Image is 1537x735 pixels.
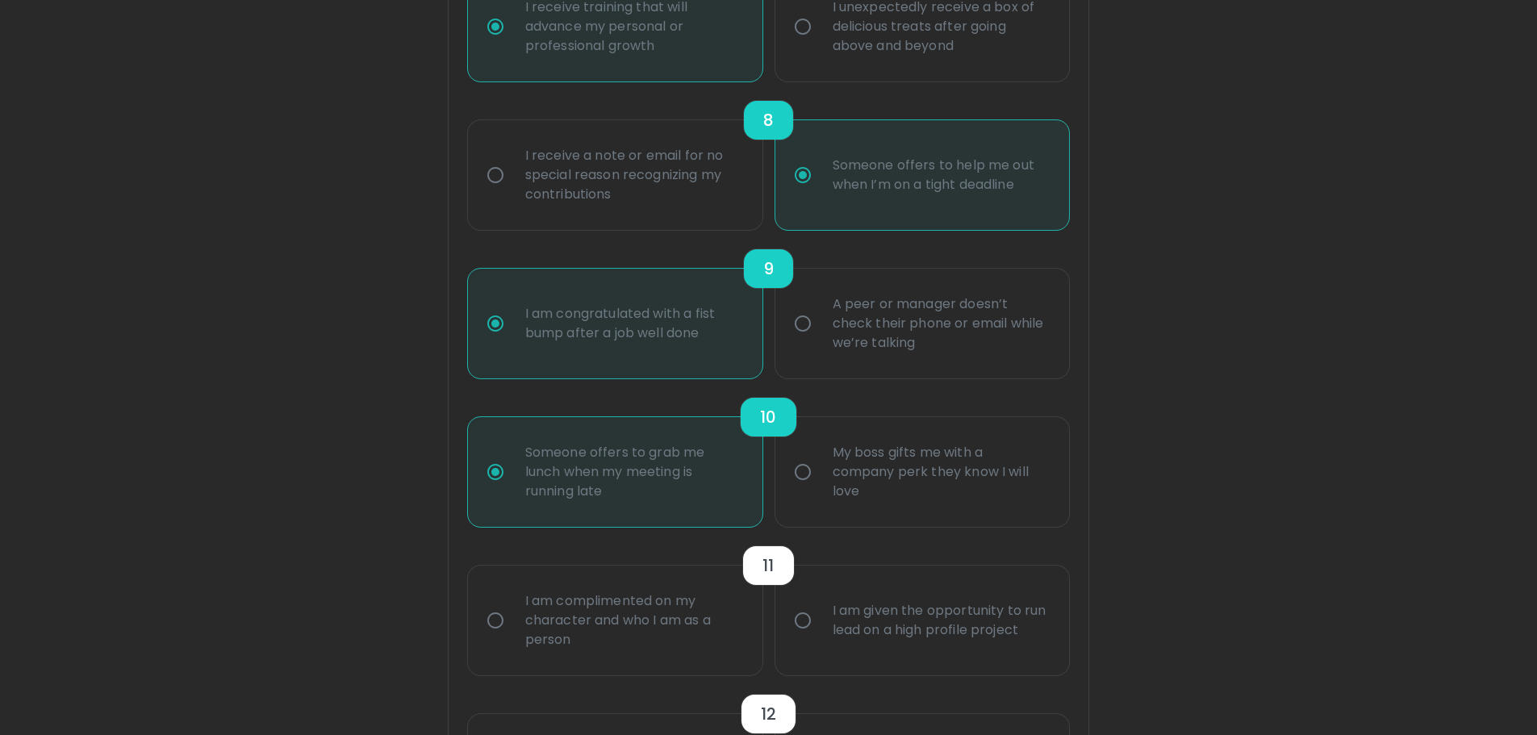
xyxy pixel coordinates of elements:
div: I receive a note or email for no special reason recognizing my contributions [512,127,754,223]
div: A peer or manager doesn’t check their phone or email while we’re talking [820,275,1061,372]
div: My boss gifts me with a company perk they know I will love [820,424,1061,520]
div: choice-group-check [468,230,1070,378]
h6: 10 [760,404,776,430]
div: choice-group-check [468,81,1070,230]
div: I am congratulated with a fist bump after a job well done [512,285,754,362]
div: I am complimented on my character and who I am as a person [512,572,754,669]
h6: 9 [763,256,774,282]
h6: 8 [763,107,774,133]
div: I am given the opportunity to run lead on a high profile project [820,582,1061,659]
h6: 12 [761,701,776,727]
div: Someone offers to grab me lunch when my meeting is running late [512,424,754,520]
div: choice-group-check [468,378,1070,527]
div: Someone offers to help me out when I’m on a tight deadline [820,136,1061,214]
h6: 11 [762,553,774,578]
div: choice-group-check [468,527,1070,675]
